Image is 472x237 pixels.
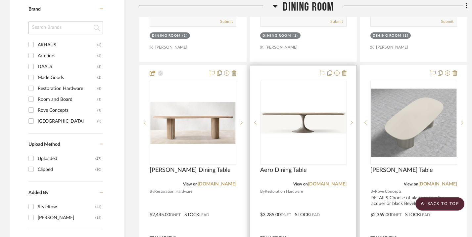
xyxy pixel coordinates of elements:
[375,188,401,195] span: Rove Concepts
[97,51,101,61] div: (2)
[28,142,60,147] span: Upload Method
[308,182,347,186] a: [DOMAIN_NAME]
[28,190,48,195] span: Added By
[150,167,231,174] span: [PERSON_NAME] Dining Table
[418,182,457,186] a: [DOMAIN_NAME]
[373,33,401,38] div: Dining Room
[95,202,101,212] div: (22)
[198,182,236,186] a: [DOMAIN_NAME]
[97,72,101,83] div: (2)
[97,105,101,116] div: (1)
[220,19,233,24] button: Submit
[154,188,192,195] span: Restoration Hardware
[152,33,181,38] div: Dining Room
[404,182,418,186] span: View on
[38,40,97,50] div: ARHAUS
[371,81,457,164] div: 0
[38,116,97,127] div: [GEOGRAPHIC_DATA]
[38,213,95,223] div: [PERSON_NAME]
[97,94,101,105] div: (1)
[370,167,433,174] span: [PERSON_NAME] Table
[330,19,343,24] button: Submit
[262,33,291,38] div: Dining Room
[260,188,265,195] span: By
[97,83,101,94] div: (8)
[293,33,298,38] div: (1)
[28,7,41,12] span: Brand
[38,202,95,212] div: StyleRow
[260,81,347,164] div: 0
[38,83,97,94] div: Restoration Hardware
[265,188,303,195] span: Restoration Hardware
[403,33,409,38] div: (1)
[441,19,453,24] button: Submit
[371,89,456,157] img: Osten Table
[370,188,375,195] span: By
[150,81,236,164] div: 0
[38,61,97,72] div: DAALS
[293,182,308,186] span: View on
[183,182,198,186] span: View on
[97,116,101,127] div: (3)
[28,21,103,34] input: Search Brands
[97,61,101,72] div: (3)
[415,197,464,211] scroll-to-top-button: BACK TO TOP
[97,40,101,50] div: (2)
[261,112,346,134] img: Aero Dining Table
[38,72,97,83] div: Made Goods
[95,153,101,164] div: (27)
[38,105,97,116] div: Rove Concepts
[260,167,307,174] span: Aero Dining Table
[38,51,97,61] div: Arteriors
[150,102,236,144] img: Byron Dining Table
[38,153,95,164] div: Uploaded
[150,188,154,195] span: By
[182,33,188,38] div: (1)
[38,164,95,175] div: Clipped
[95,164,101,175] div: (10)
[38,94,97,105] div: Room and Board
[95,213,101,223] div: (15)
